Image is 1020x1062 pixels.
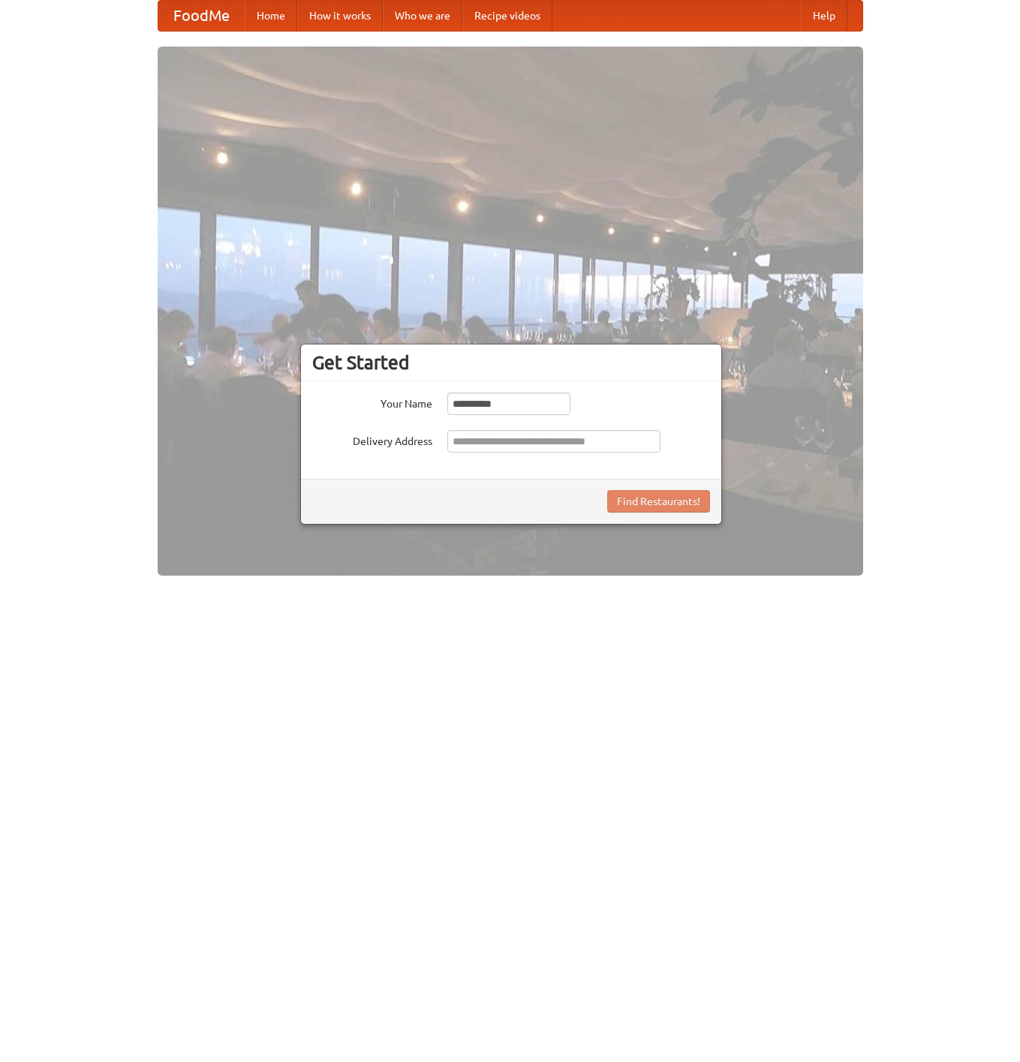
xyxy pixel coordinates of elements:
[312,393,432,411] label: Your Name
[607,490,710,513] button: Find Restaurants!
[462,1,552,31] a: Recipe videos
[312,430,432,449] label: Delivery Address
[158,1,245,31] a: FoodMe
[383,1,462,31] a: Who we are
[801,1,847,31] a: Help
[245,1,297,31] a: Home
[312,351,710,374] h3: Get Started
[297,1,383,31] a: How it works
